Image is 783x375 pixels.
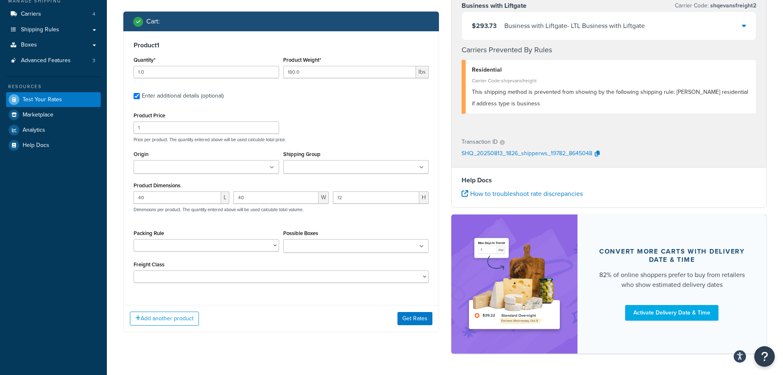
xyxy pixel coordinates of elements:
[134,41,429,49] h3: Product 1
[472,88,748,108] span: This shipping method is prevented from showing by the following shipping rule: [PERSON_NAME] resi...
[419,191,429,204] span: H
[132,207,304,212] p: Dimensions per product. The quantity entered above will be used calculate total volume.
[319,191,329,204] span: W
[134,112,165,119] label: Product Price
[6,123,101,137] a: Analytics
[462,148,592,160] p: SHQ_20250813_1826_shipperws_19782_8645048
[6,7,101,22] a: Carriers4
[21,42,37,49] span: Boxes
[472,75,750,86] div: Carrier Code: shqevansfreight
[597,247,747,264] div: Convert more carts with delivery date & time
[6,7,101,22] li: Carriers
[142,90,224,102] div: Enter additional details (optional)
[92,11,95,18] span: 4
[6,138,101,153] a: Help Docs
[6,92,101,107] a: Test Your Rates
[21,11,41,18] span: Carriers
[6,22,101,37] a: Shipping Rules
[23,127,45,134] span: Analytics
[92,57,95,64] span: 3
[21,26,59,33] span: Shipping Rules
[23,142,49,149] span: Help Docs
[597,270,747,290] div: 82% of online shoppers prefer to buy from retailers who show estimated delivery dates
[134,182,180,189] label: Product Dimensions
[134,66,279,78] input: 0.0
[709,1,756,10] span: shqevansfreight2
[283,230,318,236] label: Possible Boxes
[462,189,583,198] a: How to troubleshoot rate discrepancies
[462,136,498,148] p: Transaction ID
[472,21,497,30] span: $293.73
[6,53,101,68] li: Advanced Features
[132,137,431,142] p: Price per product. The quantity entered above will be used calculate total price.
[6,37,101,53] a: Boxes
[472,64,750,76] div: Residential
[134,151,148,157] label: Origin
[462,44,757,56] h4: Carriers Prevented By Rules
[146,18,160,25] h2: Cart :
[221,191,229,204] span: L
[625,305,718,321] a: Activate Delivery Date & Time
[504,20,645,32] div: Business with Liftgate - LTL Business with Liftgate
[134,230,164,236] label: Packing Rule
[6,107,101,122] a: Marketplace
[754,346,775,367] button: Open Resource Center
[130,312,199,326] button: Add another product
[397,312,432,325] button: Get Rates
[462,2,527,10] h3: Business with Liftgate
[23,112,53,119] span: Marketplace
[21,57,71,64] span: Advanced Features
[283,57,321,63] label: Product Weight*
[23,96,62,103] span: Test Your Rates
[416,66,429,78] span: lbs
[283,151,321,157] label: Shipping Group
[6,53,101,68] a: Advanced Features3
[134,93,140,99] input: Enter additional details (optional)
[283,66,416,78] input: 0.00
[464,227,565,341] img: feature-image-ddt-36eae7f7280da8017bfb280eaccd9c446f90b1fe08728e4019434db127062ab4.png
[134,261,164,268] label: Freight Class
[6,83,101,90] div: Resources
[134,57,155,63] label: Quantity*
[462,175,757,185] h4: Help Docs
